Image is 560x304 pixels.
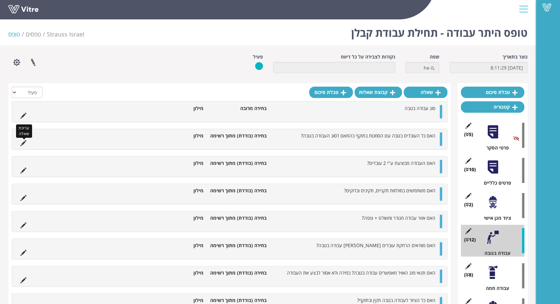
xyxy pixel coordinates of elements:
li: בחירה (בודדת) מתוך רשימה [207,242,270,249]
div: פרטים כלליים [466,180,524,186]
li: בחירה (בודדת) מתוך רשימה [207,187,270,194]
img: yes [255,62,263,70]
span: האם כל העובדים בגובה עם הסמכות בתוקף בהתאם לסוג העבודה בגובה? [301,132,435,139]
div: פרטי הסקר [466,144,524,151]
div: עריכת שאלה [16,124,32,138]
li: בחירה (בודדת) מתוך רשימה [207,297,270,304]
li: מילון [144,297,207,304]
span: האם העבודה מבוצעת ע"י 2 עובדים? [367,160,435,166]
li: מילון [144,187,207,194]
h1: טופס היתר עבודה - תחילת עבודת קבלן [351,17,528,45]
span: (12 ) [464,236,476,243]
span: האם אזור עבודה מגודר ומשולט + צופה? [362,215,435,221]
li: מילון [144,105,207,112]
span: האם תנאי מזג האויר מאפשרים עבודה בגובה? במידה ולא אסור לבצע את העבודה [287,270,435,276]
li: בחירה (בודדת) מתוך רשימה [207,160,270,167]
li: מילון [144,242,207,249]
a: קטגוריה [461,101,524,113]
li: מילון [144,215,207,221]
label: פעיל [253,54,263,60]
li: מילון [144,270,207,276]
li: מילון [144,160,207,167]
li: בחירה (בודדת) מתוך רשימה [207,270,270,276]
span: (5 ) [464,131,473,138]
a: טבלת סיכום [309,87,353,98]
li: בחירה מרובה [207,105,270,112]
li: טופס [8,30,26,39]
span: סוג עבודה בגובה [405,105,435,111]
a: שאלה [404,87,447,98]
span: 222 [47,30,85,38]
span: האם מוודאים הרחקת עובדים [PERSON_NAME] עבודה בגובה? [316,242,435,248]
li: מילון [144,132,207,139]
span: (8 ) [464,272,473,278]
div: ציוד מגן אישי [466,215,524,221]
span: האם כל הציוד לעבודה בגובה תקין ובתוקף? [357,297,435,303]
a: קבוצת שאלות [355,87,402,98]
span: האם משתמשים בסולמות תקניים, תקינים ובדוקים? [344,187,435,194]
span: (10 ) [464,166,476,173]
div: עבודה חמה [466,285,524,292]
span: (2 ) [464,201,473,208]
label: נקודות לצבירה על כל דיווח [341,54,395,60]
li: בחירה (בודדת) מתוך רשימה [207,215,270,221]
label: שפה [430,54,439,60]
li: בחירה (בודדת) מתוך רשימה [207,132,270,139]
a: טפסים [26,30,41,38]
div: עבודה בגובה [466,250,524,257]
a: טבלת סיכום [461,87,524,98]
label: נוצר בתאריך [503,54,528,60]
